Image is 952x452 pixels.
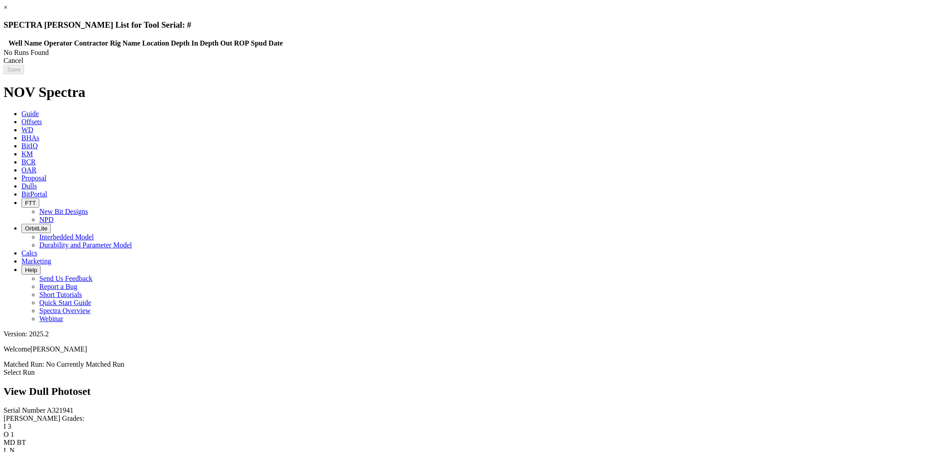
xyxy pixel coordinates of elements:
a: Short Tutorials [39,291,82,298]
th: Location [141,39,169,48]
a: Report a Bug [39,283,77,290]
span: WD [21,126,33,134]
a: Select Run [4,368,35,376]
span: Guide [21,110,39,117]
span: BitPortal [21,190,47,198]
span: Marketing [21,257,51,265]
th: ROP [233,39,249,48]
a: × [4,4,8,11]
span: FTT [25,200,36,206]
span: Proposal [21,174,46,182]
a: Quick Start Guide [39,299,91,306]
input: Save [4,65,24,74]
a: Durability and Parameter Model [39,241,132,249]
th: Spud Date [250,39,283,48]
a: NPD [39,216,54,223]
th: Contractor [74,39,108,48]
span: 1 [11,431,14,438]
h1: NOV Spectra [4,84,948,100]
span: OrbitLite [25,225,47,232]
span: BT [17,439,26,446]
span: BCR [21,158,36,166]
span: Matched Run: [4,360,44,368]
a: Spectra Overview [39,307,91,314]
span: Help [25,267,37,273]
a: Send Us Feedback [39,275,92,282]
span: No Currently Matched Run [46,360,125,368]
a: New Bit Designs [39,208,88,215]
h3: SPECTRA [PERSON_NAME] List for Tool Serial: # [4,20,948,30]
p: Welcome [4,345,948,353]
th: Well Name [8,39,42,48]
span: [PERSON_NAME] [30,345,87,353]
th: Depth Out [200,39,233,48]
a: Interbedded Model [39,233,94,241]
span: A321941 [47,406,74,414]
div: Cancel [4,57,948,65]
span: Calcs [21,249,37,257]
label: I [4,423,6,430]
th: Rig Name [110,39,141,48]
label: MD [4,439,15,446]
th: Depth In [170,39,199,48]
h2: View Dull Photoset [4,385,948,398]
span: KM [21,150,33,158]
span: OAR [21,166,37,174]
label: Serial Number [4,406,46,414]
div: Version: 2025.2 [4,330,948,338]
div: [PERSON_NAME] Grades: [4,414,948,423]
span: Dulls [21,182,37,190]
span: BHAs [21,134,39,142]
span: Offsets [21,118,42,126]
th: Operator [43,39,73,48]
span: BitIQ [21,142,37,150]
div: No Runs Found [4,49,948,57]
label: O [4,431,9,438]
a: Webinar [39,315,63,322]
span: 3 [8,423,11,430]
